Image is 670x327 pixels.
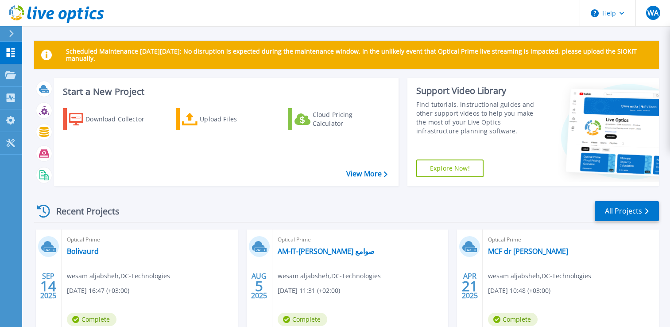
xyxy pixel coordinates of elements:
a: Cloud Pricing Calculator [288,108,387,130]
a: Upload Files [176,108,275,130]
span: Complete [67,313,116,326]
span: wesam aljabsheh , DC-Technologies [488,271,591,281]
div: APR 2025 [461,270,478,302]
span: Optical Prime [67,235,232,245]
a: Download Collector [63,108,162,130]
span: 5 [255,282,263,290]
a: Bolivaurd [67,247,99,256]
span: wesam aljabsheh , DC-Technologies [67,271,170,281]
p: Scheduled Maintenance [DATE][DATE]: No disruption is expected during the maintenance window. In t... [66,48,652,62]
a: AM-IT-[PERSON_NAME] صوامع [278,247,375,256]
span: [DATE] 16:47 (+03:00) [67,286,129,296]
div: Cloud Pricing Calculator [313,110,383,128]
span: Optical Prime [278,235,443,245]
div: Download Collector [85,110,156,128]
a: View More [346,170,387,178]
div: Upload Files [200,110,271,128]
a: MCF dr [PERSON_NAME] [488,247,568,256]
a: All Projects [595,201,659,221]
span: wesam aljabsheh , DC-Technologies [278,271,381,281]
span: Optical Prime [488,235,654,245]
span: 21 [462,282,478,290]
span: WA [647,9,658,16]
div: AUG 2025 [251,270,267,302]
h3: Start a New Project [63,87,387,97]
div: Find tutorials, instructional guides and other support videos to help you make the most of your L... [416,100,542,136]
span: 14 [40,282,56,290]
span: [DATE] 10:48 (+03:00) [488,286,550,296]
div: Support Video Library [416,85,542,97]
div: Recent Projects [34,200,132,222]
span: Complete [278,313,327,326]
span: [DATE] 11:31 (+02:00) [278,286,340,296]
div: SEP 2025 [40,270,57,302]
a: Explore Now! [416,160,484,177]
span: Complete [488,313,538,326]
